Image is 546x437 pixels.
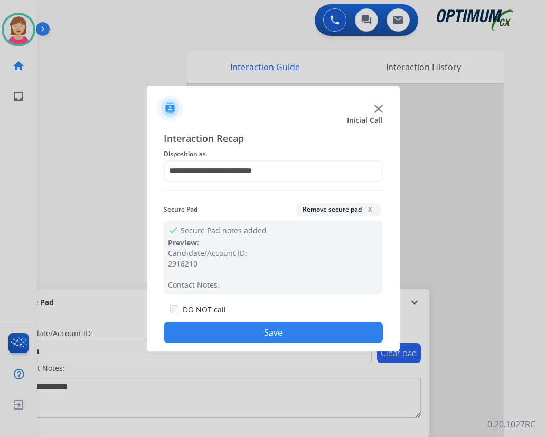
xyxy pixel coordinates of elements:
[164,131,383,148] span: Interaction Recap
[347,115,383,126] span: Initial Call
[487,418,535,431] p: 0.20.1027RC
[168,237,199,248] span: Preview:
[164,148,383,160] span: Disposition as
[164,221,383,294] div: Secure Pad notes added.
[168,225,176,233] mat-icon: check
[183,305,226,315] label: DO NOT call
[296,203,381,216] button: Remove secure padx
[164,190,383,191] img: contact-recap-line.svg
[366,205,374,213] span: x
[164,203,197,216] span: Secure Pad
[157,96,183,121] img: contactIcon
[164,322,383,343] button: Save
[168,248,379,290] div: Candidate/Account ID: 2918210 Contact Notes:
